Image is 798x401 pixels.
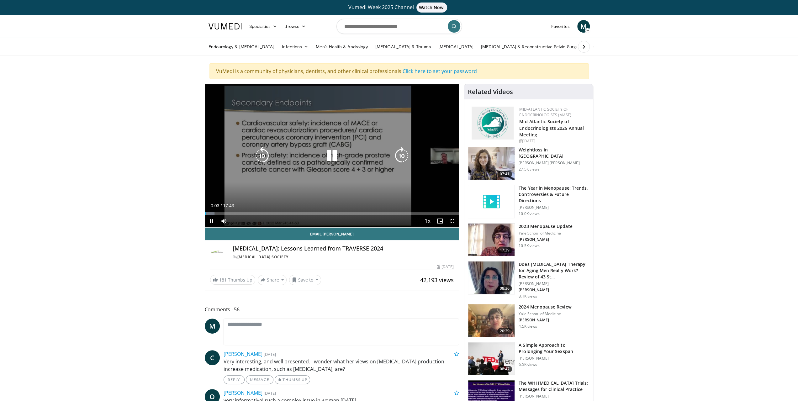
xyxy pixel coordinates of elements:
[275,375,310,384] a: Thumbs Up
[434,215,446,227] button: Enable picture-in-picture mode
[519,288,589,293] p: [PERSON_NAME]
[246,20,281,33] a: Specialties
[519,185,589,204] h3: The Year in Menopause: Trends, Controversies & Future Directions
[468,223,589,256] a: 17:39 2023 Menopause Update Yale School of Medicine [PERSON_NAME] 10.5K views
[205,305,459,314] span: Comments 56
[519,161,589,166] p: [PERSON_NAME] [PERSON_NAME]
[205,40,278,53] a: Endourology & [MEDICAL_DATA]
[477,40,586,53] a: [MEDICAL_DATA] & Reconstructive Pelvic Surgery
[468,185,589,218] a: The Year in Menopause: Trends, Controversies & Future Directions [PERSON_NAME] 10.0K views
[519,119,584,138] a: Mid-Atlantic Society of Endocrinologists 2025 Annual Meeting
[519,147,589,159] h3: Weightloss in [GEOGRAPHIC_DATA]
[519,294,537,299] p: 8.1K views
[336,19,462,34] input: Search topics, interventions
[519,304,571,310] h3: 2024 Menopause Review
[224,375,245,384] a: Reply
[519,324,537,329] p: 4.5K views
[468,261,515,294] img: 4d4bce34-7cbb-4531-8d0c-5308a71d9d6c.150x105_q85_crop-smart_upscale.jpg
[519,394,589,399] p: [PERSON_NAME]
[258,275,287,285] button: Share
[209,23,242,29] img: VuMedi Logo
[233,245,454,252] h4: [MEDICAL_DATA]: Lessons Learned from TRAVERSE 2024
[468,304,589,337] a: 20:29 2024 Menopause Review Yale School of Medicine [PERSON_NAME] 4.5K views
[519,167,539,172] p: 27.5K views
[223,203,234,208] span: 17:43
[224,351,262,357] a: [PERSON_NAME]
[237,254,288,260] a: [MEDICAL_DATA] Society
[211,203,219,208] span: 0:03
[519,380,589,393] h3: The WHI [MEDICAL_DATA] Trials: Messages for Clinical Practice
[205,212,459,215] div: Progress Bar
[437,264,454,270] div: [DATE]
[403,68,477,75] a: Click here to set your password
[519,318,571,323] p: [PERSON_NAME]
[281,20,309,33] a: Browse
[468,224,515,256] img: 1b7e2ecf-010f-4a61-8cdc-5c411c26c8d3.150x105_q85_crop-smart_upscale.jpg
[205,215,218,227] button: Pause
[519,243,539,248] p: 10.5K views
[519,261,589,280] h3: Does [MEDICAL_DATA] Therapy for Aging Men Really Work? Review of 43 St…
[519,211,539,216] p: 10.0K views
[210,275,255,285] a: 181 Thumbs Up
[519,138,588,144] div: [DATE]
[519,311,571,316] p: Yale School of Medicine
[246,375,273,384] a: Message
[221,203,222,208] span: /
[519,342,589,355] h3: A Simple Approach to Prolonging Your Sexspan
[264,351,276,357] small: [DATE]
[219,277,227,283] span: 181
[468,342,589,375] a: 08:47 A Simple Approach to Prolonging Your Sexspan [PERSON_NAME] 6.5K views
[468,342,515,375] img: c4bd4661-e278-4c34-863c-57c104f39734.150x105_q85_crop-smart_upscale.jpg
[312,40,372,53] a: Men’s Health & Andrology
[519,231,572,236] p: Yale School of Medicine
[519,362,537,367] p: 6.5K views
[519,356,589,361] p: [PERSON_NAME]
[547,20,573,33] a: Favorites
[497,328,512,334] span: 20:29
[205,84,459,228] video-js: Video Player
[210,245,225,260] img: Androgen Society
[497,366,512,372] span: 08:47
[205,228,459,240] a: Email [PERSON_NAME]
[497,285,512,292] span: 08:36
[468,88,513,96] h4: Related Videos
[468,304,515,337] img: 692f135d-47bd-4f7e-b54d-786d036e68d3.150x105_q85_crop-smart_upscale.jpg
[468,147,515,180] img: 9983fed1-7565-45be-8934-aef1103ce6e2.150x105_q85_crop-smart_upscale.jpg
[519,223,572,230] h3: 2023 Menopause Update
[289,275,321,285] button: Save to
[519,205,589,210] p: [PERSON_NAME]
[468,147,589,180] a: 07:41 Weightloss in [GEOGRAPHIC_DATA] [PERSON_NAME] [PERSON_NAME] 27.5K views
[372,40,435,53] a: [MEDICAL_DATA] & Trauma
[416,3,447,13] span: Watch Now!
[205,350,220,365] a: C
[421,215,434,227] button: Playback Rate
[209,63,589,79] div: VuMedi is a community of physicians, dentists, and other clinical professionals.
[472,107,514,140] img: f382488c-070d-4809-84b7-f09b370f5972.png.150x105_q85_autocrop_double_scale_upscale_version-0.2.png
[264,390,276,396] small: [DATE]
[218,215,230,227] button: Mute
[519,281,589,286] p: [PERSON_NAME]
[420,276,454,284] span: 42,193 views
[519,107,571,118] a: Mid-Atlantic Society of Endocrinologists (MASE)
[497,247,512,253] span: 17:39
[497,171,512,177] span: 07:41
[233,254,454,260] div: By
[519,237,572,242] p: [PERSON_NAME]
[278,40,312,53] a: Infections
[205,319,220,334] a: M
[446,215,459,227] button: Fullscreen
[577,20,590,33] a: M
[468,261,589,299] a: 08:36 Does [MEDICAL_DATA] Therapy for Aging Men Really Work? Review of 43 St… [PERSON_NAME] [PERS...
[468,185,515,218] img: video_placeholder_short.svg
[224,389,262,396] a: [PERSON_NAME]
[435,40,477,53] a: [MEDICAL_DATA]
[224,358,459,373] p: Very interesting, and well presented. I wonder what her views on [MEDICAL_DATA] production increa...
[209,3,589,13] a: Vumedi Week 2025 ChannelWatch Now!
